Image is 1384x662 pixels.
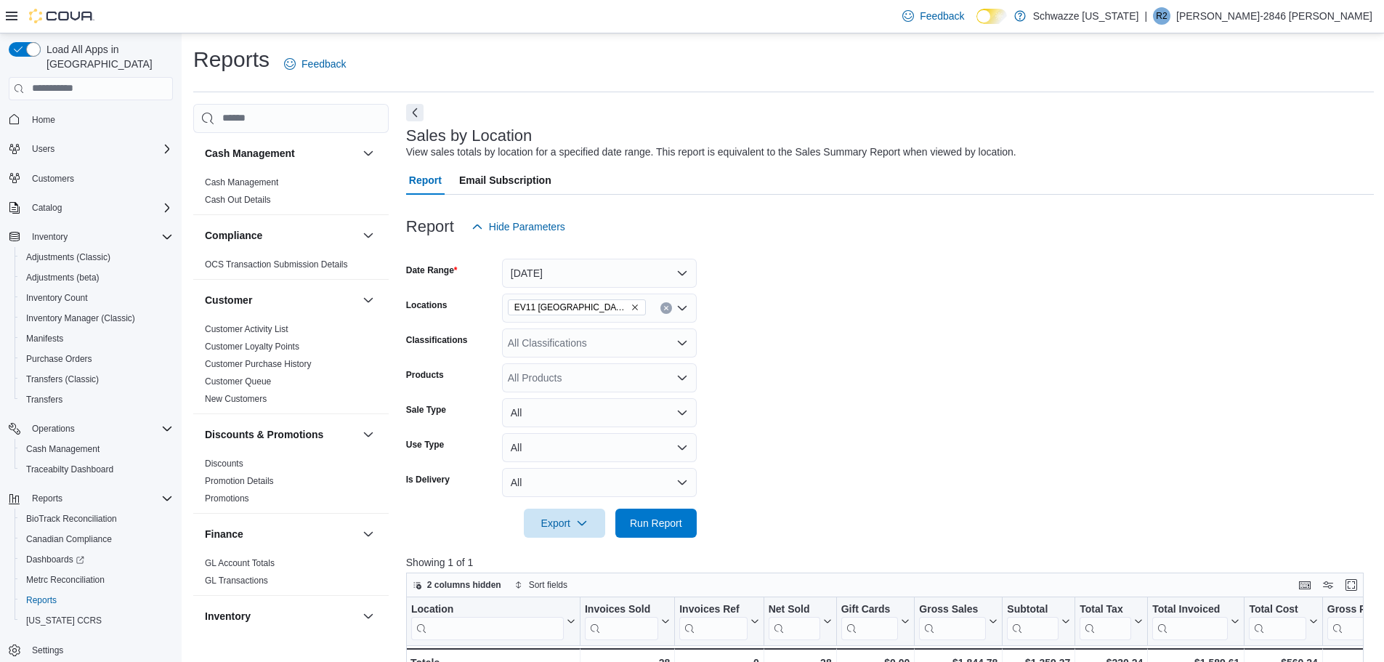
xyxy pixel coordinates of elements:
a: BioTrack Reconciliation [20,510,123,528]
span: GL Transactions [205,575,268,586]
span: GL Account Totals [205,557,275,569]
a: Reports [20,592,62,609]
a: Canadian Compliance [20,530,118,548]
button: Invoices Sold [585,602,670,639]
span: Traceabilty Dashboard [26,464,113,475]
button: Sort fields [509,576,573,594]
button: Gross Sales [919,602,997,639]
div: Invoices Sold [585,602,658,616]
button: Hide Parameters [466,212,571,241]
span: Inventory Manager (Classic) [20,310,173,327]
span: Transfers (Classic) [26,374,99,385]
label: Use Type [406,439,444,451]
span: Manifests [20,330,173,347]
button: 2 columns hidden [407,576,507,594]
span: Customer Activity List [205,323,288,335]
button: Manifests [15,328,179,349]
button: Inventory [205,609,357,623]
a: Cash Management [20,440,105,458]
button: Location [411,602,575,639]
h3: Report [406,218,454,235]
button: Adjustments (Classic) [15,247,179,267]
label: Sale Type [406,404,446,416]
a: Metrc Reconciliation [20,571,110,589]
a: Inventory Count [20,289,94,307]
p: Schwazze [US_STATE] [1033,7,1139,25]
a: Cash Management [205,177,278,187]
span: Hide Parameters [489,219,565,234]
div: Total Invoiced [1152,602,1228,639]
label: Classifications [406,334,468,346]
button: Cash Management [360,145,377,162]
span: Inventory Count [26,292,88,304]
h1: Reports [193,45,270,74]
span: Traceabilty Dashboard [20,461,173,478]
span: Reports [26,490,173,507]
button: Operations [3,419,179,439]
button: Export [524,509,605,538]
a: Promotion Details [205,476,274,486]
a: Adjustments (beta) [20,269,105,286]
button: Run Report [615,509,697,538]
span: Email Subscription [459,166,551,195]
a: Cash Out Details [205,195,271,205]
span: Cash Management [205,177,278,188]
button: Home [3,109,179,130]
div: Gross Sales [919,602,986,639]
h3: Cash Management [205,146,295,161]
span: Transfers (Classic) [20,371,173,388]
button: Display options [1319,576,1337,594]
a: GL Transactions [205,576,268,586]
div: Subtotal [1007,602,1059,639]
button: Open list of options [676,302,688,314]
span: Feedback [302,57,346,71]
button: Customer [360,291,377,309]
button: Invoices Ref [679,602,758,639]
button: [US_STATE] CCRS [15,610,179,631]
span: Catalog [26,199,173,217]
div: Discounts & Promotions [193,455,389,513]
button: Operations [26,420,81,437]
button: Inventory [26,228,73,246]
button: Reports [15,590,179,610]
span: Cash Management [20,440,173,458]
a: GL Account Totals [205,558,275,568]
span: R2 [1156,7,1167,25]
button: Total Invoiced [1152,602,1239,639]
span: Transfers [20,391,173,408]
span: Dark Mode [976,24,977,25]
div: Location [411,602,564,616]
button: Adjustments (beta) [15,267,179,288]
span: Discounts [205,458,243,469]
span: Customers [32,173,74,185]
div: Gift Cards [841,602,898,616]
span: Metrc Reconciliation [26,574,105,586]
div: Total Cost [1249,602,1306,639]
span: New Customers [205,393,267,405]
button: Inventory [3,227,179,247]
a: Manifests [20,330,69,347]
button: All [502,398,697,427]
button: Finance [205,527,357,541]
h3: Customer [205,293,252,307]
div: Location [411,602,564,639]
span: Catalog [32,202,62,214]
label: Locations [406,299,448,311]
span: BioTrack Reconciliation [26,513,117,525]
div: Total Invoiced [1152,602,1228,616]
span: Purchase Orders [20,350,173,368]
a: Settings [26,642,69,659]
button: Open list of options [676,337,688,349]
span: Cash Management [26,443,100,455]
button: Reports [26,490,68,507]
button: Catalog [26,199,68,217]
button: Transfers (Classic) [15,369,179,389]
button: Compliance [360,227,377,244]
span: Users [26,140,173,158]
span: Transfers [26,394,62,405]
span: Inventory [26,228,173,246]
a: Customer Purchase History [205,359,312,369]
div: Invoices Ref [679,602,747,639]
button: Reports [3,488,179,509]
div: Compliance [193,256,389,279]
